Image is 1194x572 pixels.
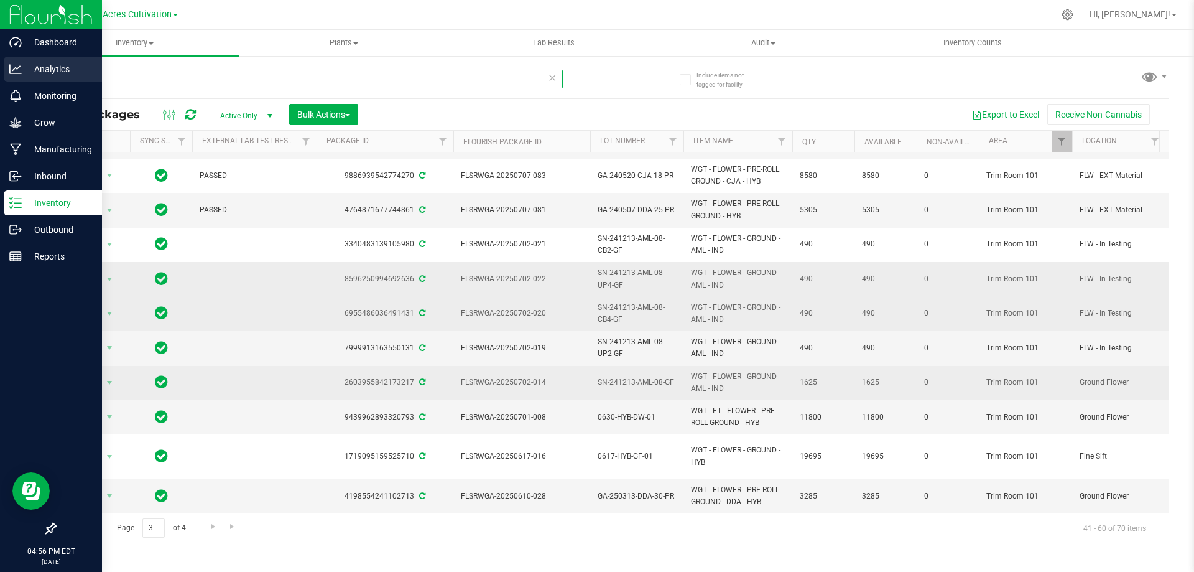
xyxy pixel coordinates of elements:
span: select [102,167,118,184]
span: 0 [924,490,971,502]
span: GA-240507-DDA-25-PR [598,204,676,216]
span: FLSRWGA-20250617-016 [461,451,583,462]
span: 490 [800,307,847,319]
a: Package ID [326,136,369,145]
span: 19695 [800,451,847,462]
div: 1719095159525710 [315,451,455,462]
button: Bulk Actions [289,104,358,125]
span: select [102,448,118,466]
span: FLSRWGA-20250702-019 [461,342,583,354]
span: select [102,271,118,288]
inline-svg: Inventory [9,197,22,209]
span: In Sync [155,235,168,253]
button: Export to Excel [964,104,1047,125]
p: Manufacturing [22,142,96,157]
span: In Sync [155,304,168,322]
span: Sync from Compliance System [417,492,425,500]
span: 19695 [862,451,909,462]
a: Filter [433,131,453,152]
span: 490 [800,342,847,354]
p: Inventory [22,195,96,210]
span: Trim Room 101 [986,238,1065,250]
inline-svg: Inbound [9,170,22,182]
span: Sync from Compliance System [417,274,425,283]
span: 0 [924,451,971,462]
div: 7999913163550131 [315,342,455,354]
a: Item Name [693,136,733,145]
span: FLW - EXT Material [1080,170,1158,182]
span: Trim Room 101 [986,451,1065,462]
span: 0 [924,342,971,354]
span: Green Acres Cultivation [76,9,172,20]
span: FLW - In Testing [1080,238,1158,250]
p: Inbound [22,169,96,184]
a: Available [864,138,902,146]
a: Filter [1052,131,1072,152]
span: 1625 [800,377,847,388]
span: 0 [924,204,971,216]
a: Lab Results [449,30,659,56]
span: Trim Room 101 [986,204,1065,216]
span: 5305 [862,204,909,216]
span: 11800 [800,411,847,423]
iframe: Resource center [12,472,50,510]
div: 8596250994692636 [315,273,455,285]
span: Trim Room 101 [986,411,1065,423]
div: 4764871677744861 [315,204,455,216]
inline-svg: Reports [9,250,22,263]
span: 41 - 60 of 70 items [1073,518,1156,537]
span: select [102,408,118,426]
span: SN-241213-AML-08-GF [598,377,676,388]
span: Clear [548,70,557,86]
span: WGT - FLOWER - PRE-ROLL GROUND - CJA - HYB [691,164,785,187]
span: 0 [924,273,971,285]
a: Go to the last page [224,518,242,535]
span: SN-241213-AML-08-UP2-GF [598,336,676,360]
span: 0 [924,411,971,423]
div: 2603955842173217 [315,377,455,388]
span: 3285 [800,490,847,502]
span: Inventory [30,37,239,49]
span: WGT - FLOWER - GROUND - AML - IND [691,302,785,326]
span: 0630-HYB-DW-01 [598,411,676,423]
div: 9886939542774270 [315,170,455,182]
span: select [102,374,118,391]
span: 490 [862,238,909,250]
span: select [102,339,118,357]
span: FLSRWGA-20250701-008 [461,411,583,423]
a: Area [989,136,1007,145]
span: select [102,305,118,322]
div: 3340483139105980 [315,238,455,250]
span: SN-241213-AML-08-CB4-GF [598,302,676,326]
span: 0617-HYB-GF-01 [598,451,676,462]
span: All Packages [65,108,152,121]
span: Sync from Compliance System [417,378,425,387]
span: FLW - In Testing [1080,342,1158,354]
span: FLSRWGA-20250702-020 [461,307,583,319]
span: 8580 [862,170,909,182]
span: Ground Flower [1080,411,1158,423]
span: 0 [924,307,971,319]
span: Ground Flower [1080,377,1158,388]
span: SN-241213-AML-08-UP4-GF [598,267,676,291]
a: Non-Available [927,138,982,146]
span: Sync from Compliance System [417,309,425,317]
span: Sync from Compliance System [417,171,425,180]
span: 0 [924,238,971,250]
a: Inventory Counts [868,30,1078,56]
span: 490 [800,238,847,250]
p: Grow [22,115,96,130]
span: Plants [240,37,448,49]
span: WGT - FT - FLOWER - PRE-ROLL GROUND - HYB [691,405,785,429]
span: Trim Room 101 [986,170,1065,182]
span: In Sync [155,270,168,288]
a: Filter [663,131,683,152]
span: Trim Room 101 [986,377,1065,388]
span: Sync from Compliance System [417,452,425,461]
span: Trim Room 101 [986,342,1065,354]
a: Filter [1145,131,1165,152]
span: select [102,202,118,219]
span: 8580 [800,170,847,182]
a: Plants [239,30,449,56]
span: Audit [659,37,868,49]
